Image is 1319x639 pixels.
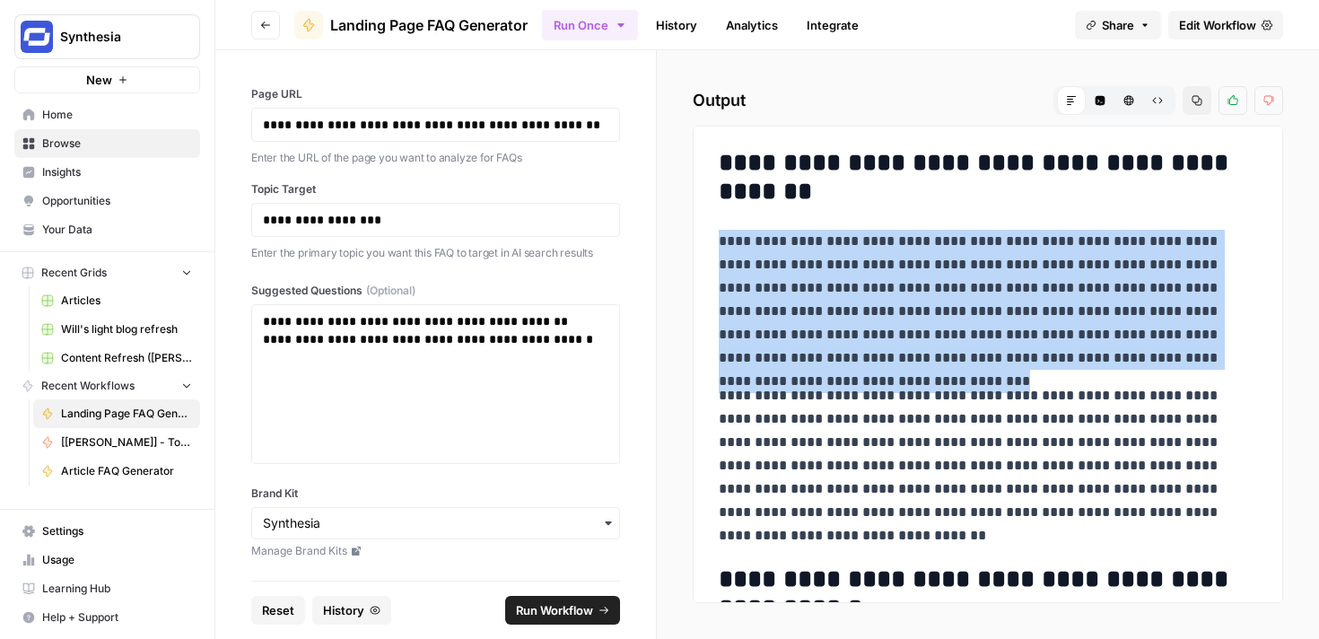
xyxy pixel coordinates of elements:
[1075,11,1161,39] button: Share
[86,71,112,89] span: New
[251,486,620,502] label: Brand Kit
[61,321,192,337] span: Will's light blog refresh
[1179,16,1256,34] span: Edit Workflow
[60,28,169,46] span: Synthesia
[21,21,53,53] img: Synthesia Logo
[42,107,192,123] span: Home
[61,406,192,422] span: Landing Page FAQ Generator
[263,514,608,532] input: Synthesia
[330,14,528,36] span: Landing Page FAQ Generator
[33,315,200,344] a: Will's light blog refresh
[323,601,364,619] span: History
[33,344,200,372] a: Content Refresh ([PERSON_NAME])
[14,259,200,286] button: Recent Grids
[14,66,200,93] button: New
[41,378,135,394] span: Recent Workflows
[33,457,200,486] a: Article FAQ Generator
[42,222,192,238] span: Your Data
[312,596,391,625] button: History
[42,523,192,539] span: Settings
[251,244,620,262] p: Enter the primary topic you want this FAQ to target in AI search results
[715,11,789,39] a: Analytics
[251,149,620,167] p: Enter the URL of the page you want to analyze for FAQs
[1102,16,1134,34] span: Share
[42,136,192,152] span: Browse
[542,10,638,40] button: Run Once
[14,546,200,574] a: Usage
[33,428,200,457] a: [[PERSON_NAME]] - Tools & Features Pages Refreshe - [MAIN WORKFLOW]
[251,596,305,625] button: Reset
[1168,11,1283,39] a: Edit Workflow
[41,265,107,281] span: Recent Grids
[14,574,200,603] a: Learning Hub
[251,181,620,197] label: Topic Target
[294,11,528,39] a: Landing Page FAQ Generator
[14,603,200,632] button: Help + Support
[61,350,192,366] span: Content Refresh ([PERSON_NAME])
[42,609,192,626] span: Help + Support
[61,434,192,451] span: [[PERSON_NAME]] - Tools & Features Pages Refreshe - [MAIN WORKFLOW]
[33,399,200,428] a: Landing Page FAQ Generator
[14,158,200,187] a: Insights
[14,187,200,215] a: Opportunities
[516,601,593,619] span: Run Workflow
[33,286,200,315] a: Articles
[61,463,192,479] span: Article FAQ Generator
[693,86,1283,115] h2: Output
[505,596,620,625] button: Run Workflow
[251,543,620,559] a: Manage Brand Kits
[61,293,192,309] span: Articles
[262,601,294,619] span: Reset
[796,11,869,39] a: Integrate
[14,372,200,399] button: Recent Workflows
[14,129,200,158] a: Browse
[42,164,192,180] span: Insights
[645,11,708,39] a: History
[251,283,620,299] label: Suggested Questions
[42,581,192,597] span: Learning Hub
[366,283,415,299] span: (Optional)
[14,215,200,244] a: Your Data
[14,101,200,129] a: Home
[251,86,620,102] label: Page URL
[42,193,192,209] span: Opportunities
[14,14,200,59] button: Workspace: Synthesia
[14,517,200,546] a: Settings
[42,552,192,568] span: Usage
